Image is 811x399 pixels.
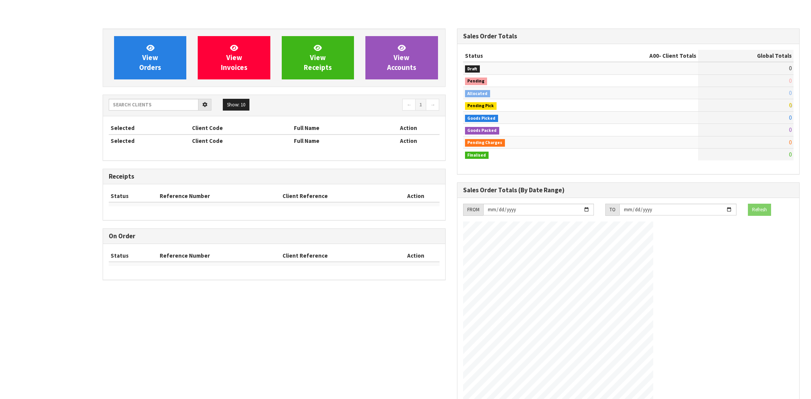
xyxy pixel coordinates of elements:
th: Client Code [190,135,292,147]
th: Client Code [190,122,292,134]
h3: Sales Order Totals [463,33,794,40]
h3: On Order [109,233,440,240]
span: Pending Charges [465,139,505,147]
a: ← [402,99,416,111]
input: Search clients [109,99,198,111]
span: View Orders [139,43,161,72]
span: Allocated [465,90,490,98]
th: Selected [109,135,190,147]
th: Action [392,250,440,262]
a: ViewOrders [114,36,186,79]
div: TO [605,204,619,216]
span: Draft [465,65,480,73]
th: Action [392,190,440,202]
th: - Client Totals [572,50,698,62]
th: Full Name [292,122,378,134]
span: View Accounts [387,43,416,72]
th: Status [463,50,572,62]
span: Goods Picked [465,115,498,122]
span: Goods Packed [465,127,500,135]
th: Full Name [292,135,378,147]
button: Refresh [748,204,771,216]
th: Client Reference [281,250,392,262]
div: FROM [463,204,483,216]
h3: Sales Order Totals (By Date Range) [463,187,794,194]
a: → [426,99,439,111]
th: Action [378,122,440,134]
span: View Receipts [304,43,332,72]
nav: Page navigation [280,99,440,112]
th: Status [109,190,158,202]
span: Finalised [465,152,489,159]
th: Client Reference [281,190,392,202]
span: Pending [465,78,487,85]
a: ViewInvoices [198,36,270,79]
th: Status [109,250,158,262]
th: Action [378,135,440,147]
th: Selected [109,122,190,134]
span: View Invoices [221,43,248,72]
a: ViewAccounts [365,36,438,79]
h3: Receipts [109,173,440,180]
a: 1 [415,99,426,111]
th: Reference Number [158,190,280,202]
th: Reference Number [158,250,280,262]
a: ViewReceipts [282,36,354,79]
span: Pending Pick [465,102,497,110]
button: Show: 10 [223,99,249,111]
